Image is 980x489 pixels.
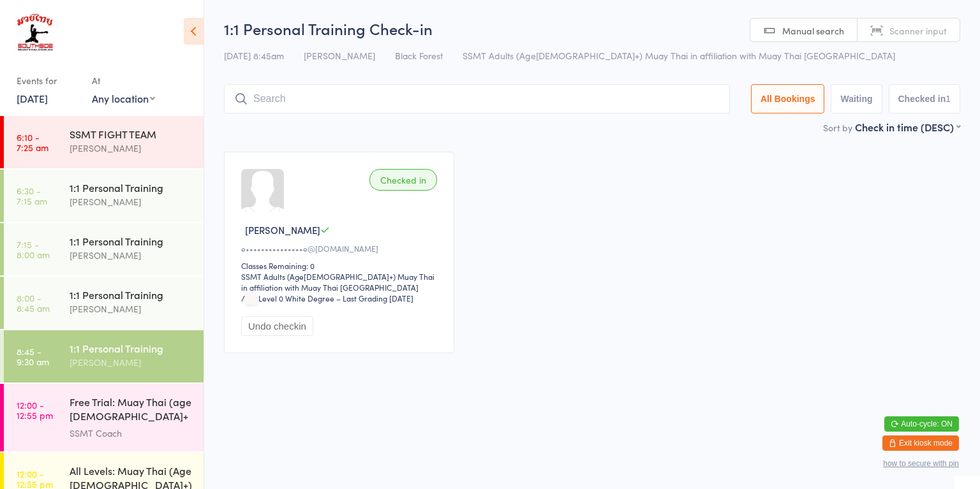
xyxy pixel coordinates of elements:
time: 8:45 - 9:30 am [17,346,49,367]
div: 1:1 Personal Training [70,234,193,248]
div: Free Trial: Muay Thai (age [DEMOGRAPHIC_DATA]+ years) [70,395,193,426]
div: [PERSON_NAME] [70,141,193,156]
button: how to secure with pin [883,459,959,468]
time: 6:30 - 7:15 am [17,186,47,206]
div: Checked in [369,169,437,191]
span: SSMT Adults (Age[DEMOGRAPHIC_DATA]+) Muay Thai in affiliation with Muay Thai [GEOGRAPHIC_DATA] [463,49,895,62]
button: Checked in1 [889,84,961,113]
div: [PERSON_NAME] [70,302,193,316]
div: 1 [946,94,951,104]
time: 7:15 - 8:00 am [17,239,50,259]
span: [PERSON_NAME] [304,49,375,62]
time: 8:00 - 8:45 am [17,293,50,313]
a: 7:15 -8:00 am1:1 Personal Training[PERSON_NAME] [4,223,204,275]
time: 6:10 - 7:25 am [17,132,48,152]
a: 6:30 -7:15 am1:1 Personal Training[PERSON_NAME] [4,170,204,222]
input: Search [224,84,730,113]
span: [PERSON_NAME] [245,223,320,237]
div: Events for [17,70,79,91]
div: Classes Remaining: 0 [241,260,441,271]
div: 1:1 Personal Training [70,180,193,194]
span: [DATE] 8:45am [224,49,284,62]
a: [DATE] [17,91,48,105]
span: / Level 0 White Degree – Last Grading [DATE] [241,293,413,303]
time: 12:00 - 12:55 pm [17,469,53,489]
img: Southside Muay Thai & Fitness [13,10,57,57]
button: All Bookings [751,84,825,113]
time: 12:00 - 12:55 pm [17,400,53,420]
a: 12:00 -12:55 pmFree Trial: Muay Thai (age [DEMOGRAPHIC_DATA]+ years)SSMT Coach [4,384,204,451]
div: e•••••••••••••••e@[DOMAIN_NAME] [241,243,441,254]
button: Auto-cycle: ON [884,416,959,432]
button: Waiting [831,84,882,113]
span: Black Forest [395,49,443,62]
button: Exit kiosk mode [882,435,959,451]
a: 8:45 -9:30 am1:1 Personal Training[PERSON_NAME] [4,330,204,383]
div: At [92,70,155,91]
span: Manual search [782,24,844,37]
div: SSMT FIGHT TEAM [70,127,193,141]
div: SSMT Adults (Age[DEMOGRAPHIC_DATA]+) Muay Thai in affiliation with Muay Thai [GEOGRAPHIC_DATA] [241,271,441,293]
span: Scanner input [889,24,947,37]
div: [PERSON_NAME] [70,355,193,370]
a: 6:10 -7:25 amSSMT FIGHT TEAM[PERSON_NAME] [4,116,204,168]
div: [PERSON_NAME] [70,194,193,209]
div: 1:1 Personal Training [70,288,193,302]
a: 8:00 -8:45 am1:1 Personal Training[PERSON_NAME] [4,277,204,329]
label: Sort by [823,121,852,134]
div: Any location [92,91,155,105]
button: Undo checkin [241,316,313,336]
h2: 1:1 Personal Training Check-in [224,18,960,39]
div: 1:1 Personal Training [70,341,193,355]
div: Check in time (DESC) [855,120,960,134]
div: [PERSON_NAME] [70,248,193,263]
div: SSMT Coach [70,426,193,441]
